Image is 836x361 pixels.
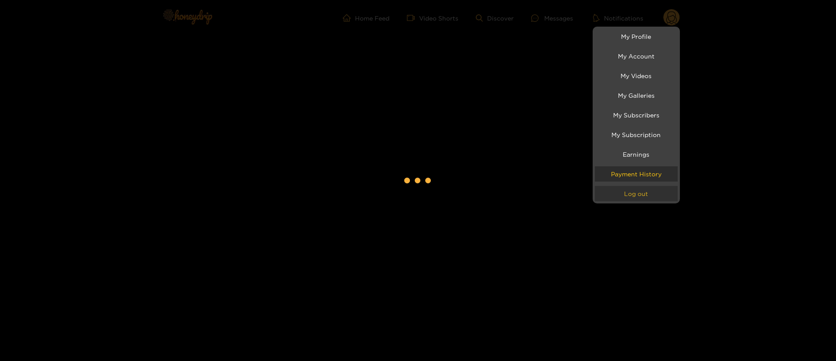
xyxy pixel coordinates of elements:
a: My Videos [595,68,678,83]
a: My Galleries [595,88,678,103]
a: Earnings [595,147,678,162]
a: My Profile [595,29,678,44]
a: My Subscription [595,127,678,142]
a: My Account [595,48,678,64]
button: Log out [595,186,678,201]
a: Payment History [595,166,678,182]
a: My Subscribers [595,107,678,123]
